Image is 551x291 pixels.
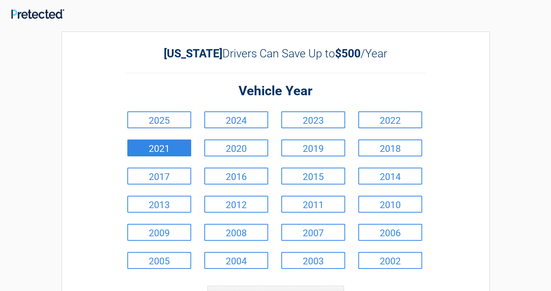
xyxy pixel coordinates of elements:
b: [US_STATE] [164,47,222,60]
a: 2021 [127,139,191,156]
a: 2007 [281,224,345,241]
a: 2020 [204,139,268,156]
a: 2017 [127,168,191,184]
h2: Drivers Can Save Up to /Year [125,47,426,60]
a: 2025 [127,111,191,128]
a: 2011 [281,196,345,213]
h2: Vehicle Year [125,82,426,100]
b: $500 [335,47,361,60]
a: 2005 [127,252,191,269]
a: 2010 [358,196,422,213]
a: 2016 [204,168,268,184]
a: 2023 [281,111,345,128]
a: 2008 [204,224,268,241]
a: 2004 [204,252,268,269]
a: 2015 [281,168,345,184]
a: 2019 [281,139,345,156]
a: 2013 [127,196,191,213]
a: 2002 [358,252,422,269]
img: Main Logo [11,9,64,19]
a: 2003 [281,252,345,269]
a: 2024 [204,111,268,128]
a: 2022 [358,111,422,128]
a: 2014 [358,168,422,184]
a: 2012 [204,196,268,213]
a: 2009 [127,224,191,241]
a: 2006 [358,224,422,241]
a: 2018 [358,139,422,156]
